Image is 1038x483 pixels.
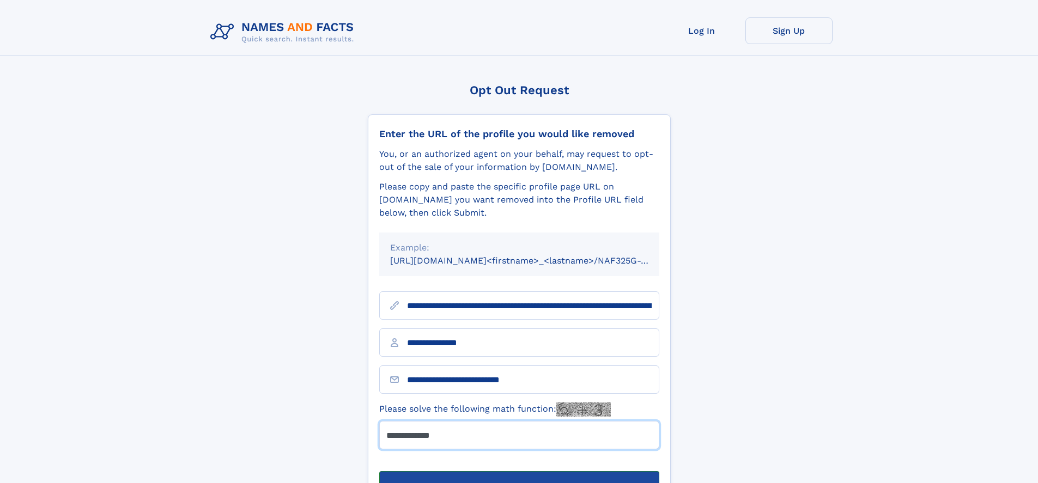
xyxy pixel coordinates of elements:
[368,83,671,97] div: Opt Out Request
[379,148,659,174] div: You, or an authorized agent on your behalf, may request to opt-out of the sale of your informatio...
[206,17,363,47] img: Logo Names and Facts
[745,17,833,44] a: Sign Up
[390,255,680,266] small: [URL][DOMAIN_NAME]<firstname>_<lastname>/NAF325G-xxxxxxxx
[379,180,659,219] div: Please copy and paste the specific profile page URL on [DOMAIN_NAME] you want removed into the Pr...
[390,241,648,254] div: Example:
[379,128,659,140] div: Enter the URL of the profile you would like removed
[379,402,611,417] label: Please solve the following math function:
[658,17,745,44] a: Log In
